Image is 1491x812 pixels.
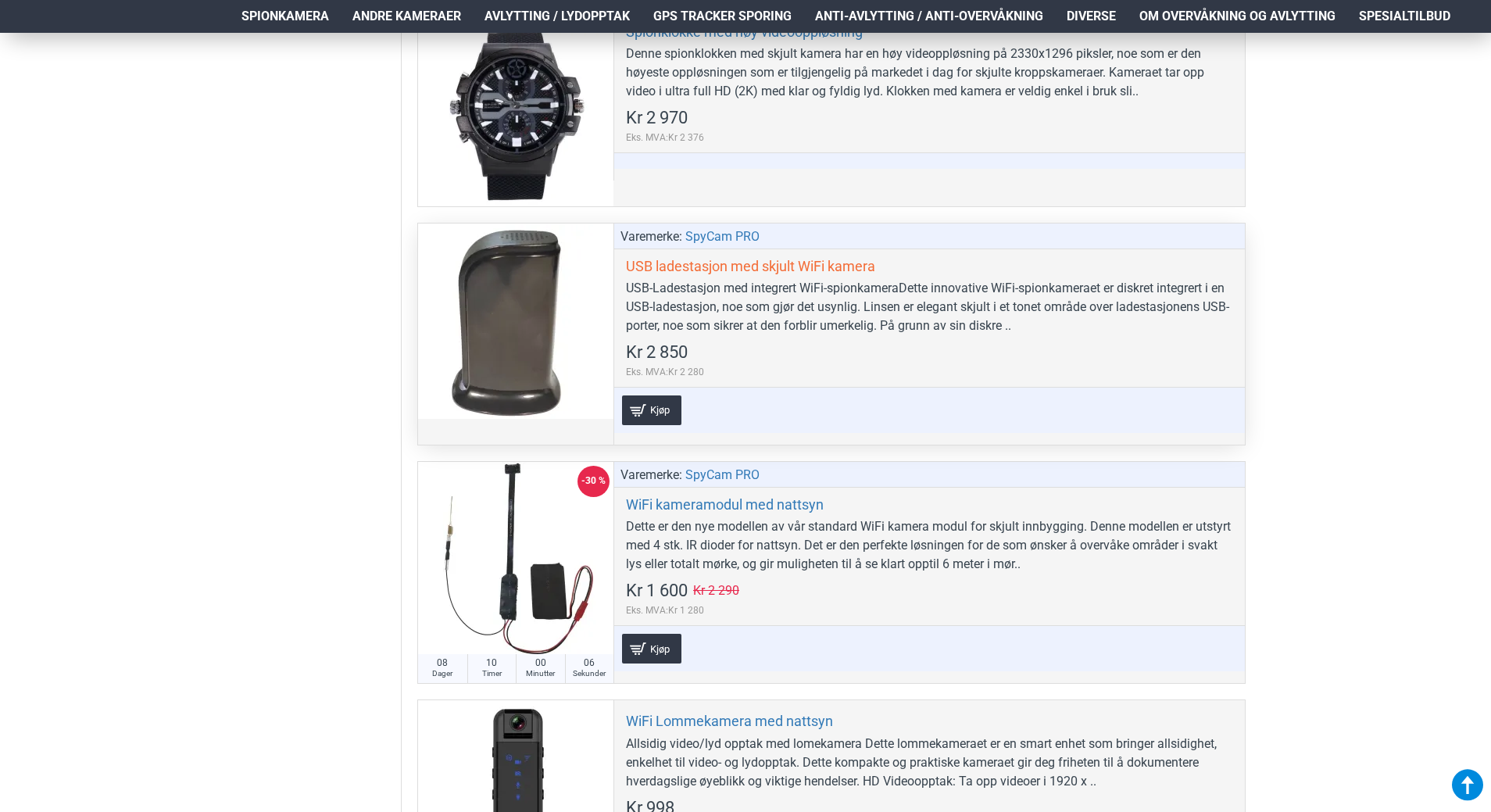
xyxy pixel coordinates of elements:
[1067,7,1116,26] span: Diverse
[41,41,172,53] div: Domain: [DOMAIN_NAME]
[626,712,833,730] a: WiFi Lommekamera med nattsyn
[626,365,704,379] span: Eks. MVA:Kr 2 280
[25,41,38,53] img: website_grey.svg
[626,109,688,127] span: Kr 2 970
[241,7,329,26] span: Spionkamera
[59,100,140,110] div: Domain Overview
[418,224,613,419] a: USB ladestasjon med skjult WiFi kamera USB ladestasjon med skjult WiFi kamera
[42,98,55,111] img: tab_domain_overview_orange.svg
[156,98,168,111] img: tab_keywords_by_traffic_grey.svg
[626,603,739,617] span: Eks. MVA:Kr 1 280
[484,7,630,26] span: Avlytting / Lydopptak
[620,466,682,485] span: Varemerke:
[626,735,1233,791] div: Allsidig video/lyd opptak med lomekamera Dette lommekameraet er en smart enhet som bringer allsid...
[25,25,38,38] img: logo_orange.svg
[626,582,688,599] span: Kr 1 600
[173,100,263,110] div: Keywords by Traffic
[685,466,760,485] a: SpyCam PRO
[626,257,875,275] a: USB ladestasjon med skjult WiFi kamera
[620,227,682,246] span: Varemerke:
[815,7,1043,26] span: Anti-avlytting / Anti-overvåkning
[646,644,674,654] span: Kjøp
[626,45,1233,101] div: Denne spionklokken med skjult kamera har en høy videoppløsning på 2330x1296 piksler, noe som er d...
[693,585,739,597] span: Kr 2 290
[646,405,674,415] span: Kjøp
[685,227,760,246] a: SpyCam PRO
[626,344,688,361] span: Kr 2 850
[626,517,1233,574] div: Dette er den nye modellen av vår standard WiFi kamera modul for skjult innbygging. Denne modellen...
[1139,7,1335,26] span: Om overvåkning og avlytting
[352,7,461,26] span: Andre kameraer
[1359,7,1450,26] span: Spesialtilbud
[626,131,704,145] span: Eks. MVA:Kr 2 376
[653,7,792,26] span: GPS Tracker Sporing
[626,495,824,513] a: WiFi kameramodul med nattsyn
[418,462,613,657] a: WiFi kameramodul med nattsyn WiFi kameramodul med nattsyn
[626,279,1233,335] div: USB-Ladestasjon med integrert WiFi-spionkameraDette innovative WiFi-spionkameraet er diskret inte...
[418,11,613,206] a: Spionklokke med høy videooppløsning Spionklokke med høy videooppløsning
[44,25,77,38] div: v 4.0.25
